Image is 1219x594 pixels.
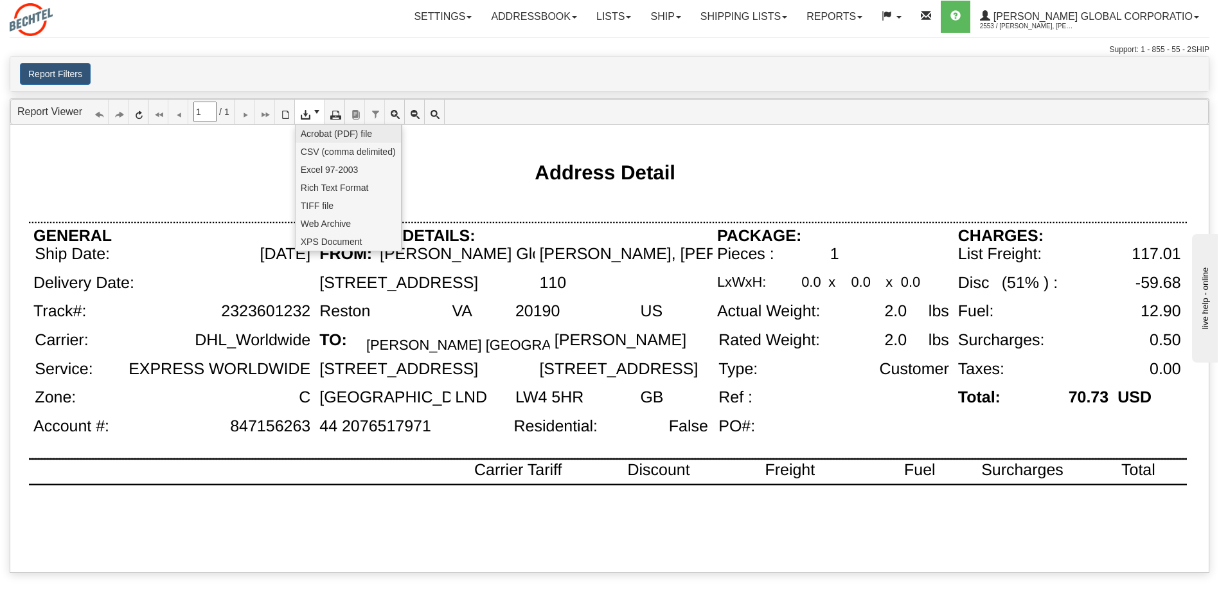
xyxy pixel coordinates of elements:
[380,246,602,264] div: [PERSON_NAME] Global Corp
[1150,360,1181,378] div: 0.00
[275,100,295,124] a: Toggle Print Preview
[515,303,560,321] div: 20190
[296,197,402,215] a: TIFF file
[301,235,362,248] span: XPS Document
[295,100,325,124] a: Export
[958,360,1004,378] div: Taxes:
[830,246,839,264] div: 1
[319,389,486,407] div: [GEOGRAPHIC_DATA]
[260,246,311,264] div: [DATE]
[296,179,402,197] a: Rich Text Format
[539,246,812,264] div: [PERSON_NAME], [PERSON_NAME]
[535,161,675,184] div: Address Detail
[828,274,835,289] div: x
[319,246,372,264] div: FROM:
[425,100,445,124] a: Toggle FullPage/PageWidth
[539,274,566,292] div: 110
[301,145,396,158] span: CSV (comma delimited)
[301,181,369,194] span: Rich Text Format
[640,389,663,407] div: GB
[980,20,1076,33] span: 2553 / [PERSON_NAME], [PERSON_NAME]
[221,303,310,321] div: 2323601232
[224,105,229,118] span: 1
[801,274,821,289] div: 0.0
[717,228,801,246] div: PACKAGE:
[1069,389,1109,407] div: 70.73
[10,11,119,21] div: live help - online
[1135,274,1181,292] div: -59.68
[958,303,994,321] div: Fuel:
[20,63,91,85] button: Report Filters
[901,274,920,289] div: 0.0
[929,332,949,350] div: lbs
[474,461,562,479] div: Carrier Tariff
[455,389,487,407] div: LND
[1117,389,1152,407] div: USD
[404,1,481,33] a: Settings
[301,199,334,212] span: TIFF file
[515,389,583,407] div: LW4 5HR
[1141,303,1181,321] div: 12.90
[718,389,752,407] div: Ref :
[452,303,472,321] div: VA
[195,332,310,350] div: DHL_Worldwide
[555,332,686,350] div: [PERSON_NAME]
[366,337,632,352] div: [PERSON_NAME] [GEOGRAPHIC_DATA]
[35,332,88,350] div: Carrier:
[717,303,821,321] div: Actual Weight:
[539,360,698,378] div: [STREET_ADDRESS]
[958,332,1045,350] div: Surcharges:
[319,332,347,350] div: TO:
[299,389,310,407] div: C
[325,100,345,124] a: Print
[1150,332,1181,350] div: 0.50
[628,461,690,479] div: Discount
[970,1,1209,33] a: [PERSON_NAME] Global Corporatio 2553 / [PERSON_NAME], [PERSON_NAME]
[990,11,1193,22] span: [PERSON_NAME] Global Corporatio
[514,417,598,435] div: Residential:
[129,360,310,378] div: EXPRESS WORLDWIDE
[35,389,76,407] div: Zone:
[35,360,93,378] div: Service:
[296,233,402,251] a: XPS Document
[10,3,53,36] img: logo2553.jpg
[851,274,870,289] div: 0.0
[35,246,110,264] div: Ship Date:
[385,100,405,124] a: Zoom In
[296,215,402,233] a: Web Archive
[981,461,1063,479] div: Surcharges
[1121,461,1155,479] div: Total
[884,303,907,321] div: 2.0
[879,360,948,378] div: Customer
[797,1,872,33] a: Reports
[17,106,82,117] a: Report Viewer
[129,100,148,124] a: Refresh
[718,360,758,378] div: Type:
[884,332,907,350] div: 2.0
[587,1,641,33] a: Lists
[640,303,663,321] div: US
[1189,231,1218,363] iframe: chat widget
[1002,274,1058,292] div: (51% ) :
[958,274,990,292] div: Disc
[301,217,351,230] span: Web Archive
[1132,246,1180,264] div: 117.01
[958,246,1042,264] div: List Freight:
[319,360,478,378] div: [STREET_ADDRESS]
[319,417,431,435] div: 44 2076517971
[10,44,1209,55] div: Support: 1 - 855 - 55 - 2SHIP
[765,461,815,479] div: Freight
[691,1,797,33] a: Shipping lists
[669,417,708,435] div: False
[33,417,109,435] div: Account #:
[885,274,893,289] div: x
[958,228,1044,246] div: CHARGES:
[904,461,936,479] div: Fuel
[319,228,475,246] div: ADDRESS DETAILS:
[717,274,767,289] div: LxWxH:
[296,161,402,179] a: Excel 97-2003
[301,163,359,176] span: Excel 97-2003
[405,100,425,124] a: Zoom Out
[319,303,370,321] div: Reston
[929,303,949,321] div: lbs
